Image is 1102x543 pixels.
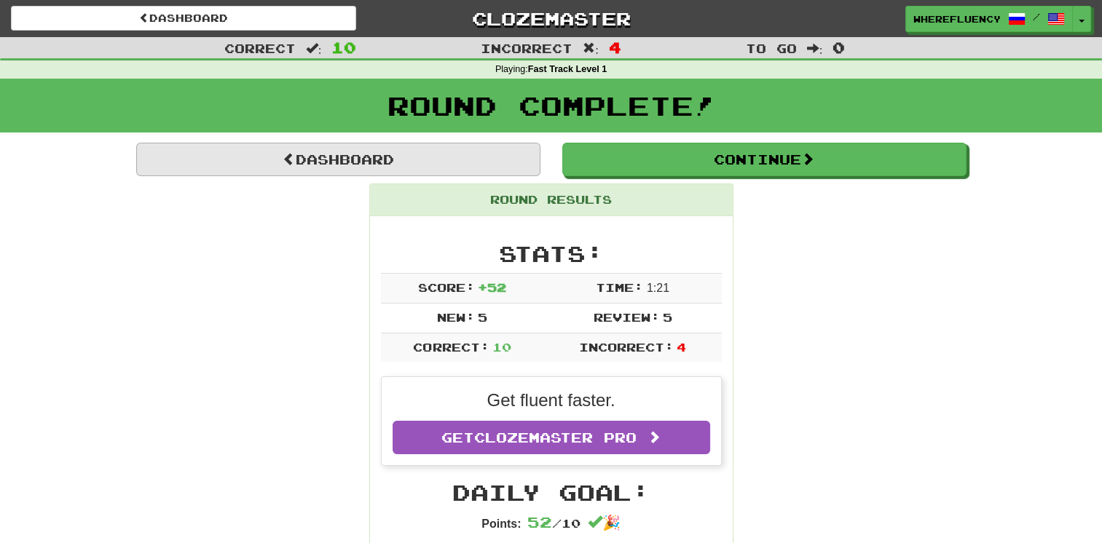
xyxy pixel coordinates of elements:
[492,340,511,354] span: 10
[370,184,733,216] div: Round Results
[481,518,521,530] strong: Points:
[807,42,823,55] span: :
[413,340,489,354] span: Correct:
[562,143,967,176] button: Continue
[588,515,621,531] span: 🎉
[913,12,1001,25] span: wherefluency
[478,280,506,294] span: + 52
[609,39,621,56] span: 4
[437,310,475,324] span: New:
[833,39,845,56] span: 0
[1033,12,1040,22] span: /
[136,143,540,176] a: Dashboard
[481,41,572,55] span: Incorrect
[378,6,723,31] a: Clozemaster
[381,242,722,266] h2: Stats:
[527,513,552,531] span: 52
[306,42,322,55] span: :
[579,340,674,354] span: Incorrect:
[5,91,1097,120] h1: Round Complete!
[746,41,797,55] span: To go
[905,6,1073,32] a: wherefluency /
[528,64,607,74] strong: Fast Track Level 1
[583,42,599,55] span: :
[593,310,659,324] span: Review:
[418,280,475,294] span: Score:
[677,340,686,354] span: 4
[478,310,487,324] span: 5
[393,421,710,454] a: GetClozemaster Pro
[331,39,356,56] span: 10
[224,41,296,55] span: Correct
[663,310,672,324] span: 5
[381,480,722,504] h2: Daily Goal:
[474,429,637,445] span: Clozemaster Pro
[393,388,710,413] p: Get fluent faster.
[596,280,643,294] span: Time:
[527,516,580,530] span: / 10
[647,282,669,294] span: 1 : 21
[11,6,356,31] a: Dashboard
